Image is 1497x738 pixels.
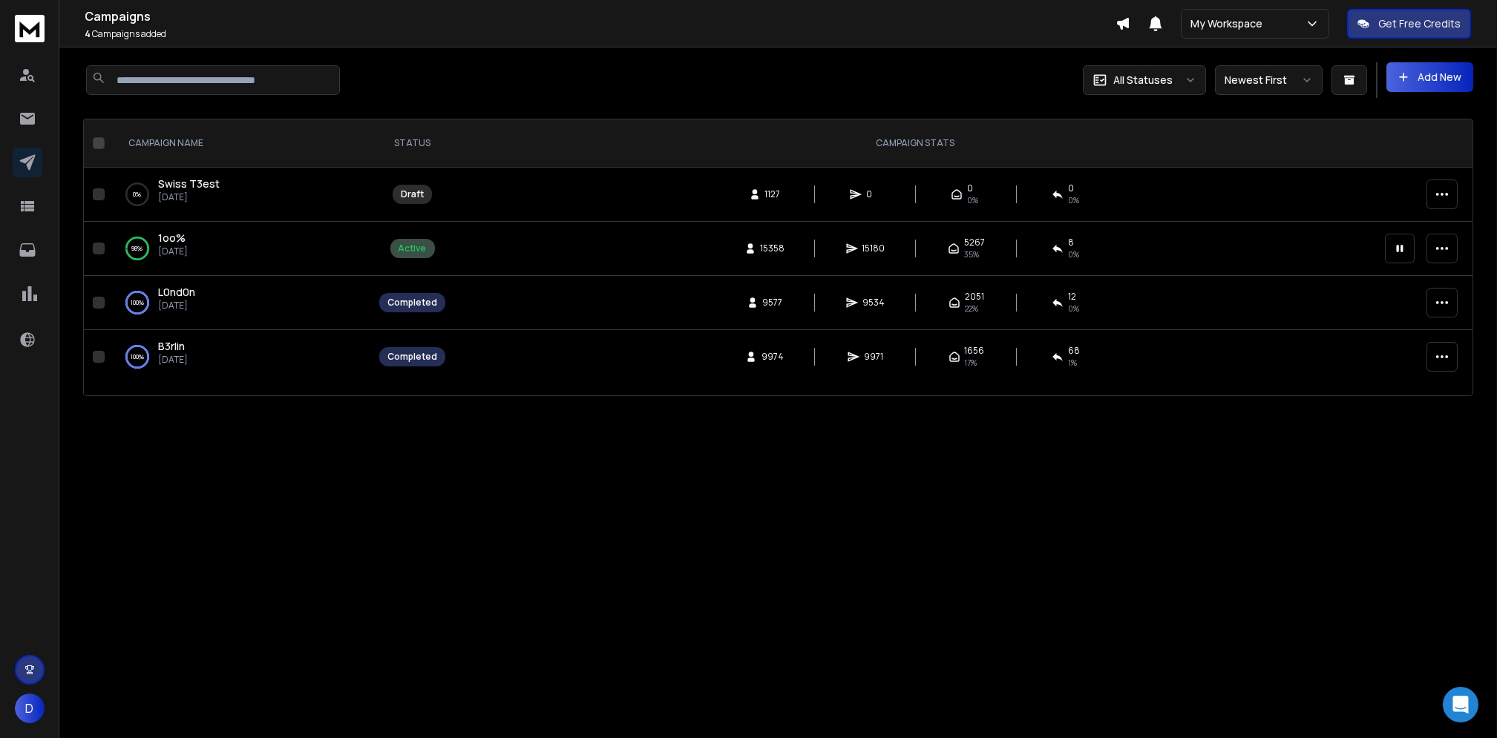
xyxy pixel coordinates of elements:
h1: Campaigns [85,7,1116,25]
p: 100 % [131,349,144,364]
span: 68 [1068,345,1080,357]
span: 12 [1068,291,1076,303]
span: 9577 [763,297,783,309]
span: 0 [967,182,973,194]
div: Open Intercom Messenger [1443,687,1478,722]
a: B3rlin [158,339,185,354]
td: 100%L0nd0n[DATE] [111,276,370,330]
span: B3rlin [158,339,185,353]
a: Swiss T3est [158,177,220,191]
th: CAMPAIGN NAME [111,119,370,168]
span: 9534 [862,297,885,309]
th: CAMPAIGN STATS [454,119,1376,168]
p: [DATE] [158,246,188,257]
span: 9971 [864,351,883,363]
img: logo [15,15,45,42]
div: Completed [387,351,437,363]
td: 0%Swiss T3est[DATE] [111,168,370,222]
p: 98 % [132,241,143,256]
span: 0 % [1068,248,1079,260]
span: 0% [1068,194,1079,206]
span: 15180 [862,243,885,254]
div: Draft [401,188,424,200]
span: 1 % [1068,357,1077,369]
span: 8 [1068,237,1074,248]
div: Completed [387,297,437,309]
span: 22 % [965,303,978,314]
p: Get Free Credits [1378,16,1461,31]
div: Active [399,243,427,254]
p: [DATE] [158,354,188,366]
th: STATUS [370,119,454,168]
button: Add New [1386,62,1473,92]
button: Get Free Credits [1347,9,1471,39]
span: 35 % [964,248,979,260]
span: 5267 [964,237,985,248]
button: Newest First [1215,65,1323,95]
a: L0nd0n [158,285,195,300]
p: [DATE] [158,300,195,312]
td: 100%B3rlin[DATE] [111,330,370,384]
span: 4 [85,27,91,40]
span: 0% [967,194,978,206]
span: 1656 [965,345,985,357]
p: 0 % [134,187,142,202]
span: L0nd0n [158,285,195,299]
a: 1oo% [158,231,186,246]
span: 15358 [761,243,785,254]
span: 1oo% [158,231,186,245]
p: Campaigns added [85,28,1116,40]
span: 17 % [965,357,977,369]
button: D [15,693,45,723]
p: [DATE] [158,191,220,203]
span: 0 % [1068,303,1079,314]
td: 98%1oo%[DATE] [111,222,370,276]
p: My Workspace [1190,16,1268,31]
span: 0 [866,188,881,200]
p: All Statuses [1113,73,1173,88]
span: 9974 [761,351,784,363]
span: 0 [1068,182,1074,194]
span: 1127 [765,188,781,200]
p: 100 % [131,295,144,310]
span: 2051 [965,291,984,303]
